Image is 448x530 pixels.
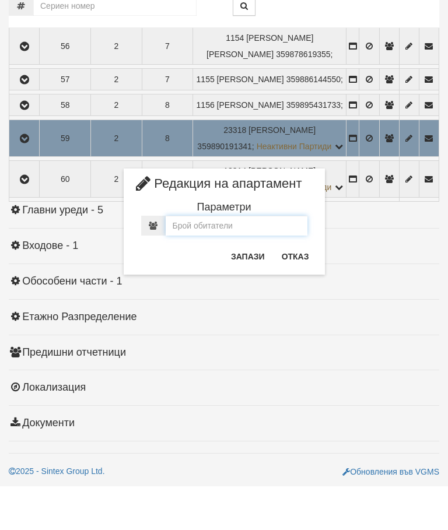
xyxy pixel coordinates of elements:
h4: Параметри [132,245,316,257]
button: Запази [224,291,272,310]
button: Отказ [275,291,316,310]
input: Сериен номер [33,40,197,59]
input: Брой обитатели [166,259,307,279]
span: Редакция на апартамент [132,221,302,243]
input: Партида № [33,20,178,40]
